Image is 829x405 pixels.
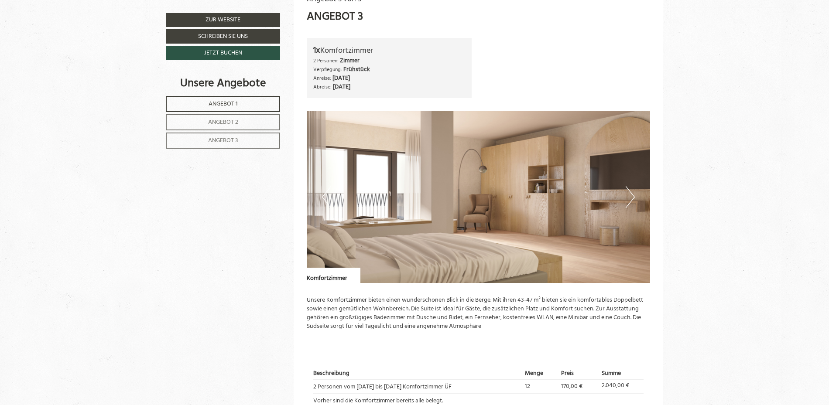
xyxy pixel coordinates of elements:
[558,368,599,379] th: Preis
[13,25,120,31] div: Berghotel Ratschings
[209,99,238,109] span: Angebot 1
[208,117,238,127] span: Angebot 2
[307,268,360,283] div: Komfortzimmer
[313,44,320,58] b: 1x
[340,56,360,66] b: Zimmer
[297,231,344,245] button: Senden
[343,65,370,75] b: Frühstück
[13,40,120,45] small: 08:23
[313,57,339,65] small: 2 Personen:
[561,381,582,391] span: 170,00 €
[7,23,124,47] div: Guten Tag, wie können wir Ihnen helfen?
[522,380,558,393] td: 12
[599,380,644,393] td: 2.040,00 €
[313,65,342,74] small: Verpflegung:
[166,13,280,27] a: Zur Website
[307,111,651,283] img: image
[333,82,350,92] b: [DATE]
[166,75,280,92] div: Unsere Angebote
[313,74,331,82] small: Anreise:
[307,296,651,331] p: Unsere Komfortzimmer bieten einen wunderschönen Blick in die Berge. Mit ihren 43-47 m² bieten sie...
[313,44,466,57] div: Komfortzimmer
[166,29,280,44] a: Schreiben Sie uns
[208,136,238,146] span: Angebot 3
[313,368,522,379] th: Beschreibung
[166,46,280,60] a: Jetzt buchen
[522,368,558,379] th: Menge
[158,7,186,20] div: [DATE]
[322,186,331,208] button: Previous
[599,368,644,379] th: Summe
[332,73,350,83] b: [DATE]
[307,9,363,25] div: Angebot 3
[626,186,635,208] button: Next
[313,380,522,393] td: 2 Personen vom [DATE] bis [DATE] Komfortzimmer ÜF
[313,83,332,91] small: Abreise:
